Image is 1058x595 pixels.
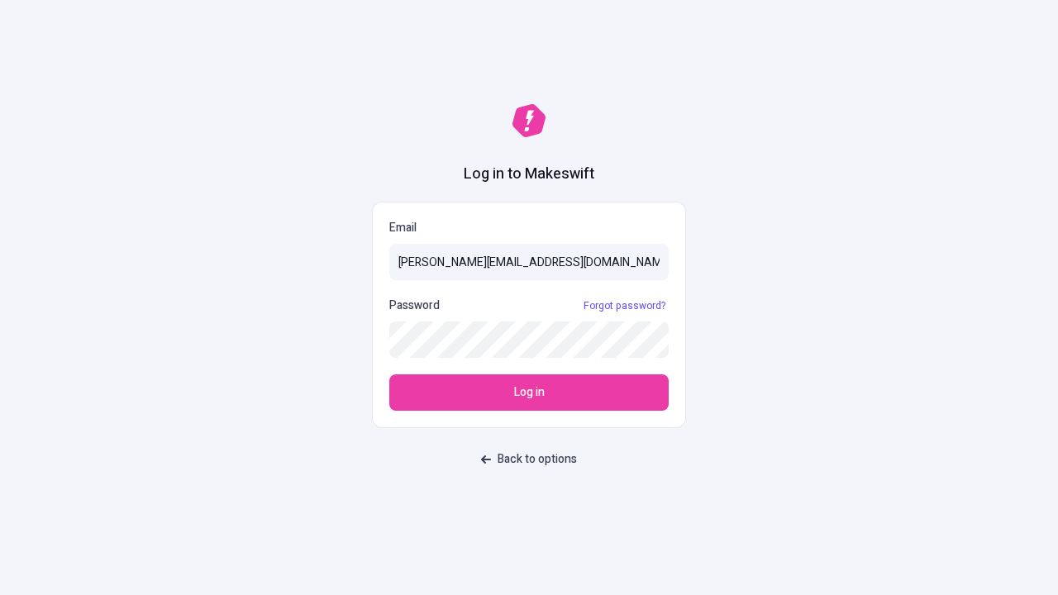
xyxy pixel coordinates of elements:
[464,164,594,185] h1: Log in to Makeswift
[389,297,440,315] p: Password
[389,219,669,237] p: Email
[514,383,545,402] span: Log in
[389,244,669,280] input: Email
[580,299,669,312] a: Forgot password?
[498,450,577,469] span: Back to options
[471,445,587,474] button: Back to options
[389,374,669,411] button: Log in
